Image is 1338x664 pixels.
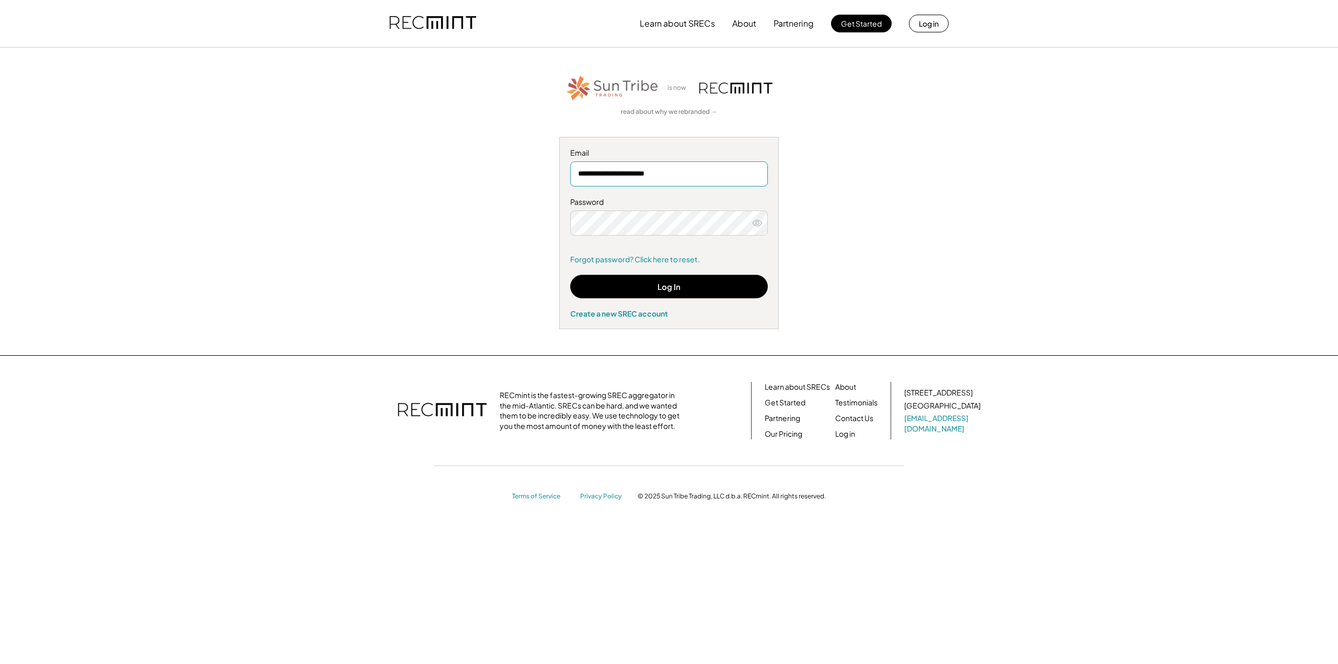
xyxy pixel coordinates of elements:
img: STT_Horizontal_Logo%2B-%2BColor.png [566,74,660,102]
button: Learn about SRECs [640,13,715,34]
div: RECmint is the fastest-growing SREC aggregator in the mid-Atlantic. SRECs can be hard, and we wan... [500,390,685,431]
a: Forgot password? Click here to reset. [570,254,768,265]
div: © 2025 Sun Tribe Trading, LLC d.b.a. RECmint. All rights reserved. [638,492,826,500]
div: [STREET_ADDRESS] [904,388,973,398]
div: Create a new SREC account [570,309,768,318]
div: [GEOGRAPHIC_DATA] [904,401,981,411]
a: About [835,382,856,392]
button: About [732,13,756,34]
button: Log in [909,15,949,32]
a: Learn about SRECs [765,382,830,392]
a: Contact Us [835,413,873,424]
a: read about why we rebranded → [621,108,717,117]
a: [EMAIL_ADDRESS][DOMAIN_NAME] [904,413,983,434]
button: Log In [570,275,768,298]
div: is now [665,84,694,92]
button: Partnering [774,13,814,34]
div: Password [570,197,768,207]
a: Privacy Policy [580,492,627,501]
a: Testimonials [835,398,878,408]
img: recmint-logotype%403x.png [398,392,487,429]
button: Get Started [831,15,892,32]
a: Log in [835,429,855,439]
a: Terms of Service [512,492,570,501]
div: Email [570,148,768,158]
img: recmint-logotype%403x.png [699,83,772,94]
a: Our Pricing [765,429,802,439]
img: recmint-logotype%403x.png [389,6,476,41]
a: Partnering [765,413,800,424]
a: Get Started [765,398,805,408]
